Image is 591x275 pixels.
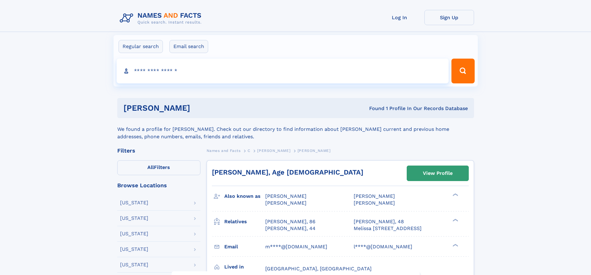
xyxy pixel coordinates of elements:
[354,193,395,199] span: [PERSON_NAME]
[257,149,290,153] span: [PERSON_NAME]
[451,59,474,83] button: Search Button
[120,231,148,236] div: [US_STATE]
[298,149,331,153] span: [PERSON_NAME]
[354,225,422,232] a: Melissa [STREET_ADDRESS]
[224,191,265,202] h3: Also known as
[117,148,200,153] div: Filters
[375,10,424,25] a: Log In
[280,105,468,112] div: Found 1 Profile In Our Records Database
[451,243,459,247] div: ❯
[265,266,372,272] span: [GEOGRAPHIC_DATA], [GEOGRAPHIC_DATA]
[117,160,200,175] label: Filters
[424,10,474,25] a: Sign Up
[451,218,459,222] div: ❯
[117,59,449,83] input: search input
[224,242,265,252] h3: Email
[117,183,200,188] div: Browse Locations
[117,118,474,140] div: We found a profile for [PERSON_NAME]. Check out our directory to find information about [PERSON_N...
[224,216,265,227] h3: Relatives
[120,262,148,267] div: [US_STATE]
[265,193,307,199] span: [PERSON_NAME]
[407,166,468,181] a: View Profile
[265,200,307,206] span: [PERSON_NAME]
[257,147,290,154] a: [PERSON_NAME]
[119,40,163,53] label: Regular search
[354,218,404,225] a: [PERSON_NAME], 48
[207,147,241,154] a: Names and Facts
[120,200,148,205] div: [US_STATE]
[248,149,250,153] span: C
[147,164,154,170] span: All
[123,104,280,112] h1: [PERSON_NAME]
[248,147,250,154] a: C
[120,247,148,252] div: [US_STATE]
[169,40,208,53] label: Email search
[265,218,316,225] a: [PERSON_NAME], 86
[117,10,207,27] img: Logo Names and Facts
[451,193,459,197] div: ❯
[265,225,316,232] a: [PERSON_NAME], 44
[224,262,265,272] h3: Lived in
[120,216,148,221] div: [US_STATE]
[423,166,453,180] div: View Profile
[354,200,395,206] span: [PERSON_NAME]
[212,168,363,176] a: [PERSON_NAME], Age [DEMOGRAPHIC_DATA]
